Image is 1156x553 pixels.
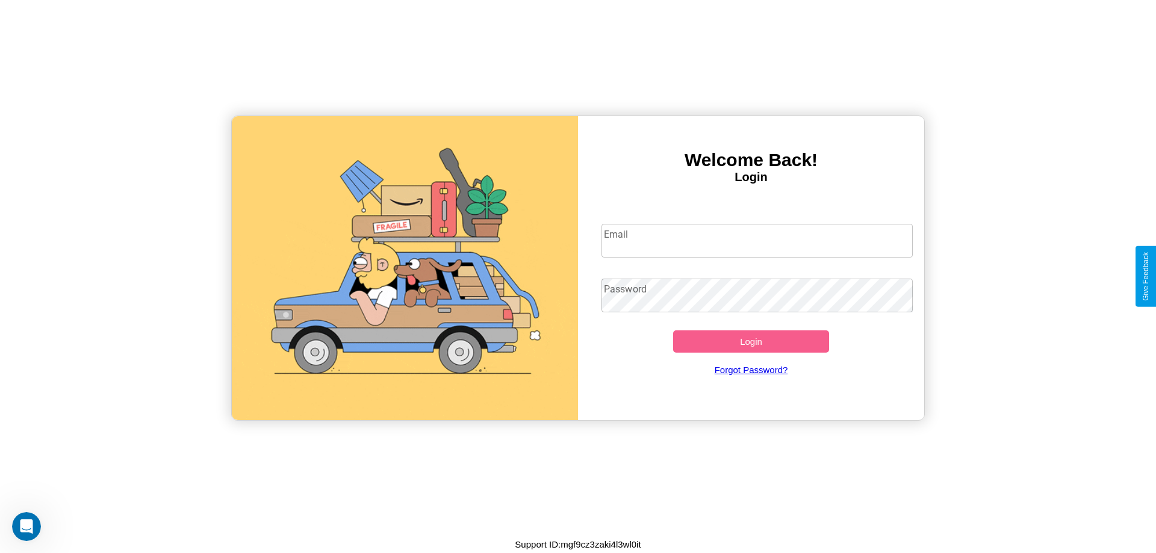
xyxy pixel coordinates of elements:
[515,536,641,552] p: Support ID: mgf9cz3zaki4l3wl0it
[12,512,41,541] iframe: Intercom live chat
[578,150,924,170] h3: Welcome Back!
[595,353,907,387] a: Forgot Password?
[232,116,578,420] img: gif
[578,170,924,184] h4: Login
[673,330,829,353] button: Login
[1142,252,1150,301] div: Give Feedback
